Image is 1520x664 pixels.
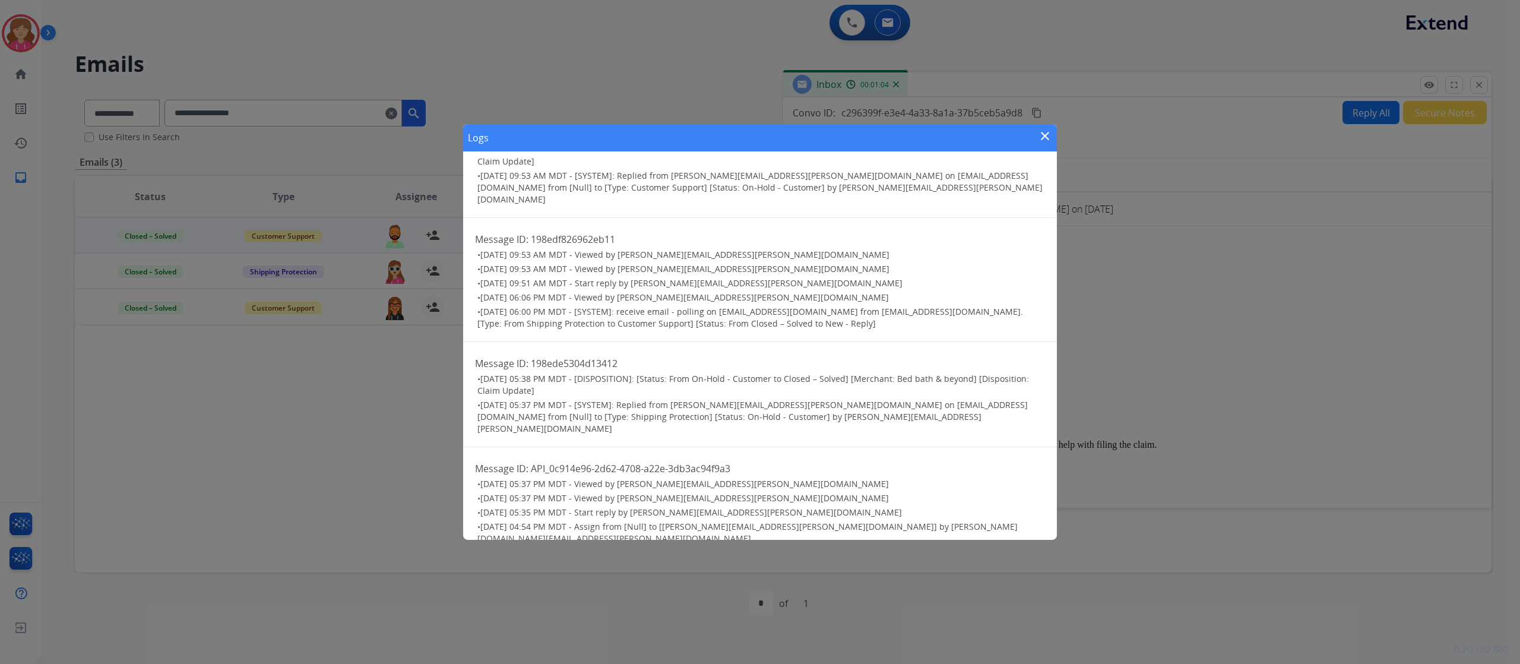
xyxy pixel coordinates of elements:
h3: • [477,478,1045,490]
h3: • [477,170,1045,205]
h1: Logs [468,131,489,145]
h3: • [477,306,1045,330]
h3: • [477,292,1045,303]
h3: • [477,399,1045,435]
span: 198ede5304d13412 [531,357,617,370]
span: Message ID: [475,357,528,370]
mat-icon: close [1038,129,1052,143]
h3: • [477,373,1045,397]
span: Message ID: [475,462,528,475]
span: [DATE] 09:53 AM MDT - [SYSTEM]: Replied from [PERSON_NAME][EMAIL_ADDRESS][PERSON_NAME][DOMAIN_NAM... [477,170,1043,205]
span: [DATE] 06:06 PM MDT - Viewed by [PERSON_NAME][EMAIL_ADDRESS][PERSON_NAME][DOMAIN_NAME] [480,292,889,303]
span: [DATE] 09:53 AM MDT - Viewed by [PERSON_NAME][EMAIL_ADDRESS][PERSON_NAME][DOMAIN_NAME] [480,263,889,274]
h3: • [477,263,1045,275]
span: [DATE] 09:51 AM MDT - Start reply by [PERSON_NAME][EMAIL_ADDRESS][PERSON_NAME][DOMAIN_NAME] [480,277,902,289]
span: [DATE] 05:35 PM MDT - Start reply by [PERSON_NAME][EMAIL_ADDRESS][PERSON_NAME][DOMAIN_NAME] [480,507,902,518]
span: Message ID: [475,233,528,246]
span: [DATE] 05:37 PM MDT - [SYSTEM]: Replied from [PERSON_NAME][EMAIL_ADDRESS][PERSON_NAME][DOMAIN_NAM... [477,399,1028,434]
h3: • [477,521,1045,545]
span: [DATE] 05:38 PM MDT - [DISPOSITION]: [Status: From On-Hold - Customer to Closed – Solved] [Mercha... [477,373,1029,396]
span: API_0c914e96-2d62-4708-a22e-3db3ac94f9a3 [531,462,730,475]
span: [DATE] 05:37 PM MDT - Viewed by [PERSON_NAME][EMAIL_ADDRESS][PERSON_NAME][DOMAIN_NAME] [480,478,889,489]
h3: • [477,249,1045,261]
span: 198edf826962eb11 [531,233,615,246]
h3: • [477,507,1045,518]
span: [DATE] 06:00 PM MDT - [SYSTEM]: receive email - polling on [EMAIL_ADDRESS][DOMAIN_NAME] from [EMA... [477,306,1023,329]
p: 0.20.1027RC [1454,643,1508,657]
h3: • [477,492,1045,504]
h3: • [477,277,1045,289]
span: [DATE] 09:53 AM MDT - Viewed by [PERSON_NAME][EMAIL_ADDRESS][PERSON_NAME][DOMAIN_NAME] [480,249,889,260]
span: [DATE] 04:54 PM MDT - Assign from [Null] to [[PERSON_NAME][EMAIL_ADDRESS][PERSON_NAME][DOMAIN_NAM... [477,521,1018,544]
span: [DATE] 05:37 PM MDT - Viewed by [PERSON_NAME][EMAIL_ADDRESS][PERSON_NAME][DOMAIN_NAME] [480,492,889,504]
